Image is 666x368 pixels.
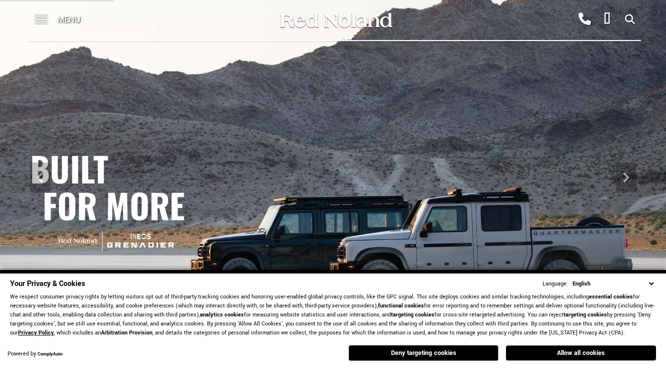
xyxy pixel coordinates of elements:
[506,345,656,360] button: Allow all cookies
[200,311,244,318] strong: analytics cookies
[378,302,424,309] strong: functional cookies
[542,281,568,287] div: Language:
[563,311,607,318] strong: targeting cookies
[348,345,498,361] button: Deny targeting cookies
[616,162,636,192] div: Next
[7,351,62,357] div: Powered by
[18,329,54,336] a: Privacy Policy
[101,329,152,336] strong: Arbitration Provision
[37,351,62,357] a: ComplyAuto
[10,278,85,289] span: Your Privacy & Cookies
[570,279,656,288] select: Language Select
[589,293,633,300] strong: essential cookies
[278,11,393,29] img: Red Noland Auto Group
[391,311,434,318] strong: targeting cookies
[10,292,656,337] p: We respect consumer privacy rights by letting visitors opt out of third-party tracking cookies an...
[30,162,50,192] div: Previous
